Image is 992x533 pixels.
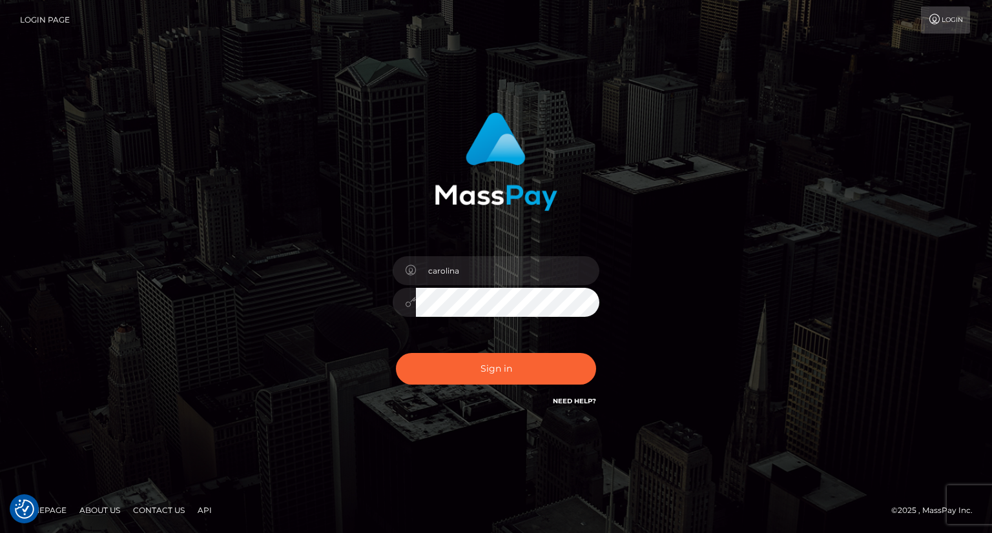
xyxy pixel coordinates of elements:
input: Username... [416,256,599,285]
a: About Us [74,500,125,520]
button: Sign in [396,353,596,385]
a: Contact Us [128,500,190,520]
div: © 2025 , MassPay Inc. [891,503,982,518]
img: Revisit consent button [15,499,34,519]
img: MassPay Login [435,112,557,211]
a: Login [921,6,970,34]
a: Need Help? [553,397,596,405]
a: Homepage [14,500,72,520]
button: Consent Preferences [15,499,34,519]
a: Login Page [20,6,70,34]
a: API [192,500,217,520]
